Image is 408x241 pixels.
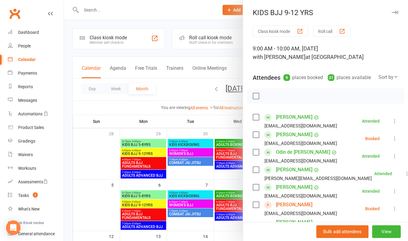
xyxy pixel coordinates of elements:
[18,98,37,103] div: Messages
[8,189,64,202] a: Tasks 2
[18,207,40,211] div: What's New
[305,54,364,60] span: at [GEOGRAPHIC_DATA]
[243,8,408,17] div: KIDS BJJ 9-12 YRS
[18,43,31,48] div: People
[264,122,337,130] div: [EMAIL_ADDRESS][DOMAIN_NAME]
[7,6,22,21] a: Clubworx
[264,157,337,165] div: [EMAIL_ADDRESS][DOMAIN_NAME]
[276,147,330,157] a: Odin de [PERSON_NAME]
[253,44,398,61] div: 9:00 AM - 10:00 AM, [DATE]
[276,200,312,210] a: [PERSON_NAME]
[283,73,323,82] div: places booked
[264,175,372,182] div: [PERSON_NAME][EMAIL_ADDRESS][DOMAIN_NAME]
[276,182,312,192] a: [PERSON_NAME]
[18,71,37,76] div: Payments
[8,121,64,134] a: Product Sales
[372,225,401,238] button: View
[8,227,64,241] a: General attendance kiosk mode
[18,166,36,171] div: Workouts
[8,66,64,80] a: Payments
[264,192,337,200] div: [EMAIL_ADDRESS][DOMAIN_NAME]
[18,179,48,184] div: Assessments
[8,80,64,94] a: Reports
[18,125,44,130] div: Product Sales
[8,202,64,216] a: What's New
[8,107,64,121] a: Automations
[8,53,64,66] a: Calendar
[253,54,305,60] span: with [PERSON_NAME]
[8,26,64,39] a: Dashboard
[18,152,33,157] div: Waivers
[33,192,38,198] span: 2
[253,26,308,37] button: Class kiosk mode
[374,172,392,176] div: Attended
[365,207,380,211] div: Booked
[276,112,312,122] a: [PERSON_NAME]
[18,30,39,35] div: Dashboard
[313,26,350,37] button: Roll call
[18,84,33,89] div: Reports
[8,162,64,175] a: Workouts
[276,165,312,175] a: [PERSON_NAME]
[283,74,290,81] div: 9
[264,210,337,217] div: [EMAIL_ADDRESS][DOMAIN_NAME]
[365,137,380,141] div: Booked
[8,148,64,162] a: Waivers
[8,94,64,107] a: Messages
[328,73,371,82] div: places available
[18,57,36,62] div: Calendar
[8,39,64,53] a: People
[8,134,64,148] a: Gradings
[362,119,380,123] div: Attended
[276,130,312,140] a: [PERSON_NAME]
[18,231,55,236] div: General attendance
[362,189,380,193] div: Attended
[253,73,280,82] div: Attendees
[6,220,21,235] div: Open Intercom Messenger
[378,73,398,81] div: Sort by
[316,225,368,238] button: Bulk add attendees
[8,175,64,189] a: Assessments
[18,111,43,116] div: Automations
[264,140,337,147] div: [EMAIL_ADDRESS][DOMAIN_NAME]
[328,74,334,81] div: 31
[18,193,29,198] div: Tasks
[362,154,380,158] div: Attended
[18,139,35,143] div: Gradings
